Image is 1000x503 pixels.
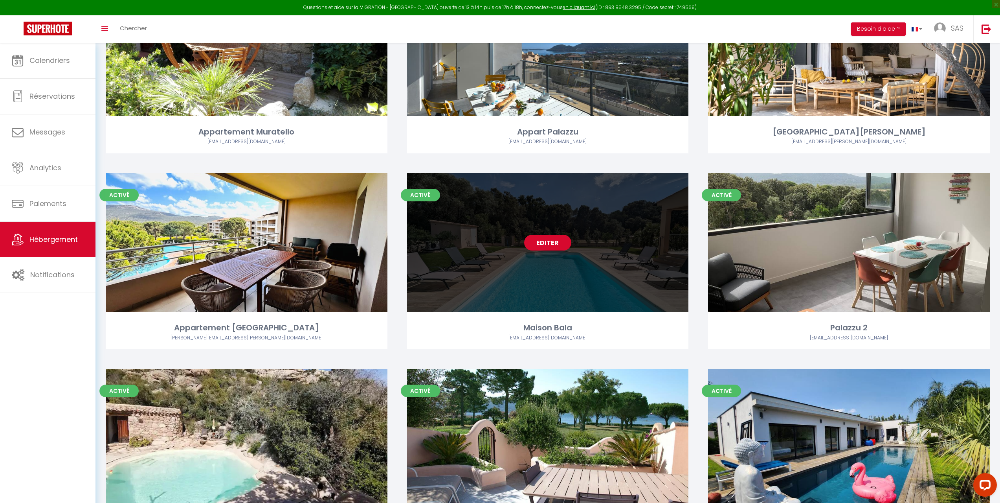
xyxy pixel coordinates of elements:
img: Super Booking [24,22,72,35]
div: Airbnb [708,334,990,342]
span: Messages [29,127,65,137]
a: Editer [826,431,873,446]
div: Airbnb [407,138,689,146]
span: Activé [702,385,741,397]
div: Appartement [GEOGRAPHIC_DATA] [106,322,387,334]
div: Airbnb [407,334,689,342]
div: Maison Bala [407,322,689,334]
div: [GEOGRAPHIC_DATA][PERSON_NAME] [708,126,990,138]
a: Chercher [114,15,153,43]
img: logout [982,24,991,34]
div: Palazzu 2 [708,322,990,334]
span: SAS [951,23,963,33]
span: Calendriers [29,55,70,65]
img: ... [934,22,946,34]
a: Editer [223,235,270,251]
span: Activé [401,385,440,397]
a: Editer [524,431,571,446]
span: Activé [702,189,741,201]
span: Réservations [29,91,75,101]
div: Airbnb [106,334,387,342]
span: Activé [99,189,139,201]
span: Activé [401,189,440,201]
span: Activé [99,385,139,397]
div: Appart Palazzu [407,126,689,138]
span: Analytics [29,163,61,173]
a: Editer [223,39,270,54]
span: Paiements [29,199,66,208]
a: en cliquant ici [563,4,595,11]
a: Editer [223,431,270,446]
iframe: LiveChat chat widget [967,470,1000,503]
a: Editer [826,235,873,251]
div: Airbnb [708,138,990,146]
a: ... SAS [928,15,973,43]
div: Airbnb [106,138,387,146]
button: Besoin d'aide ? [851,22,906,36]
div: Appartement Muratello [106,126,387,138]
span: Hébergement [29,234,78,244]
a: Editer [524,39,571,54]
span: Notifications [30,270,75,280]
a: Editer [524,235,571,251]
span: Chercher [120,24,147,32]
a: Editer [826,39,873,54]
